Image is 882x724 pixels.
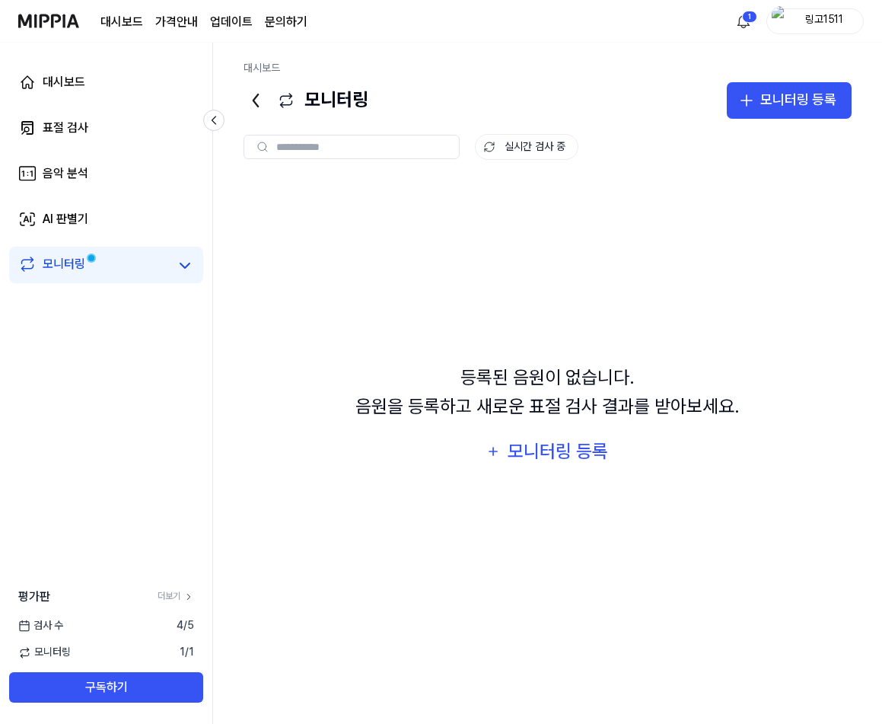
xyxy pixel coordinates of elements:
[18,588,50,606] span: 평가판
[158,590,194,603] a: 더보기
[43,255,85,276] div: 모니터링
[18,618,63,633] span: 검사 수
[9,155,203,192] a: 음악 분석
[794,12,854,29] div: 링고1511
[100,13,143,31] a: 대시보드
[355,363,740,422] div: 등록된 음원이 없습니다. 음원을 등록하고 새로운 표절 검사 결과를 받아보세요.
[9,672,203,703] button: 구독하기
[43,119,88,137] div: 표절 검사
[43,164,88,183] div: 음악 분석
[210,13,253,31] a: 업데이트
[734,12,753,30] img: 알림
[475,134,578,160] button: 실시간 검사 중
[727,82,852,119] button: 모니터링 등록
[760,89,836,111] div: 모니터링 등록
[43,73,85,91] div: 대시보드
[180,645,194,660] span: 1 / 1
[155,13,198,31] a: 가격안내
[244,82,368,119] div: 모니터링
[265,13,307,31] a: 문의하기
[18,255,170,276] a: 모니터링
[9,64,203,100] a: 대시보드
[772,6,790,37] img: profile
[43,210,88,228] div: AI 판별기
[9,110,203,146] a: 표절 검사
[18,645,71,660] span: 모니터링
[177,618,194,633] span: 4 / 5
[766,8,864,34] button: profile링고1511
[742,11,757,23] div: 1
[9,201,203,238] a: AI 판별기
[506,437,610,466] div: 모니터링 등록
[476,433,618,470] button: 모니터링 등록
[244,62,280,74] a: 대시보드
[731,9,756,33] button: 알림1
